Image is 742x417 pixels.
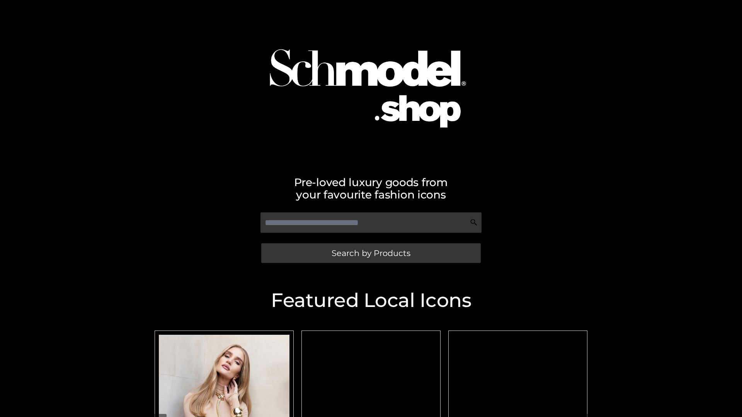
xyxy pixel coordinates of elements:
h2: Pre-loved luxury goods from your favourite fashion icons [151,176,591,201]
a: Search by Products [261,243,481,263]
img: Search Icon [470,219,478,226]
span: Search by Products [332,249,410,257]
h2: Featured Local Icons​ [151,291,591,310]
